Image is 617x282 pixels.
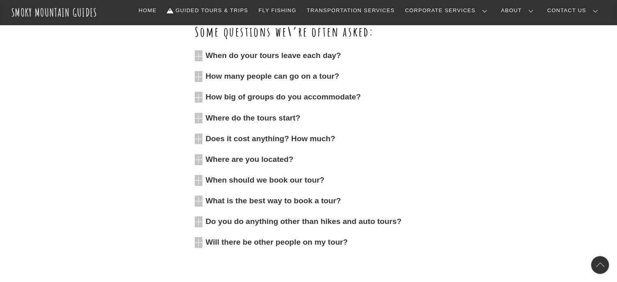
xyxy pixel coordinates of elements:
span: How big of groups do you accommodate? [206,92,423,103]
a: Fly Fishing [255,2,299,19]
a: Will there be other people on my tour? [195,233,422,252]
a: Home [135,2,160,19]
a: Where are you located? [195,150,422,169]
span: How many people can go on a tour? [206,71,423,82]
span: Does it cost anything? How much? [206,133,423,144]
h2: Some questions we\’re often asked: [195,23,422,40]
a: Guided Tours & Trips [164,2,252,19]
a: Transportation Services [303,2,398,19]
span: When do your tours leave each day? [206,50,423,61]
a: Contact Us [544,2,604,19]
a: When should we book our tour? [195,171,422,189]
a: Do you do anything other than hikes and auto tours? [195,212,422,231]
a: How many people can go on a tour? [195,67,422,86]
span: When should we book our tour? [206,175,423,186]
a: Where do the tours start? [195,109,422,127]
a: Does it cost anything? How much? [195,129,422,148]
span: What is the best way to book a tour? [206,196,423,207]
span: Do you do anything other than hikes and auto tours? [206,216,423,227]
a: Smoky Mountain Guides [11,6,97,19]
a: What is the best way to book a tour? [195,192,422,210]
a: When do your tours leave each day? [195,47,422,65]
a: Corporate Services [402,2,494,19]
a: About [498,2,540,19]
a: How big of groups do you accommodate? [195,88,422,107]
span: Where are you located? [206,154,423,165]
span: Where do the tours start? [206,113,423,124]
span: Will there be other people on my tour? [206,237,423,248]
